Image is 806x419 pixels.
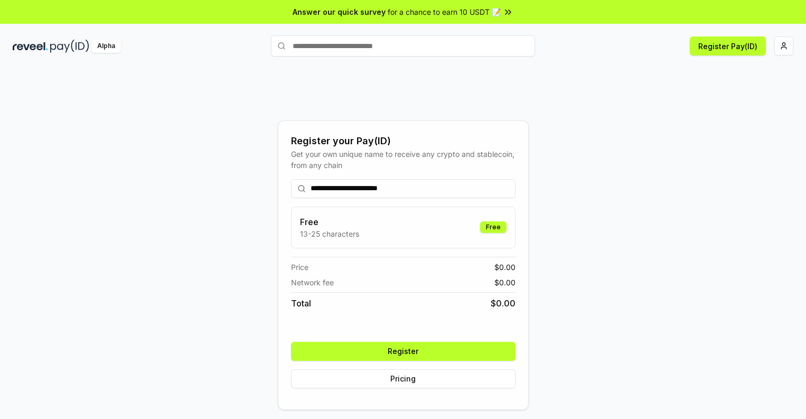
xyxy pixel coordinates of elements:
[690,36,766,55] button: Register Pay(ID)
[13,40,48,53] img: reveel_dark
[291,342,516,361] button: Register
[293,6,386,17] span: Answer our quick survey
[494,277,516,288] span: $ 0.00
[300,216,359,228] h3: Free
[300,228,359,239] p: 13-25 characters
[91,40,121,53] div: Alpha
[291,148,516,171] div: Get your own unique name to receive any crypto and stablecoin, from any chain
[50,40,89,53] img: pay_id
[291,297,311,310] span: Total
[480,221,507,233] div: Free
[291,262,308,273] span: Price
[291,134,516,148] div: Register your Pay(ID)
[491,297,516,310] span: $ 0.00
[291,369,516,388] button: Pricing
[388,6,501,17] span: for a chance to earn 10 USDT 📝
[494,262,516,273] span: $ 0.00
[291,277,334,288] span: Network fee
